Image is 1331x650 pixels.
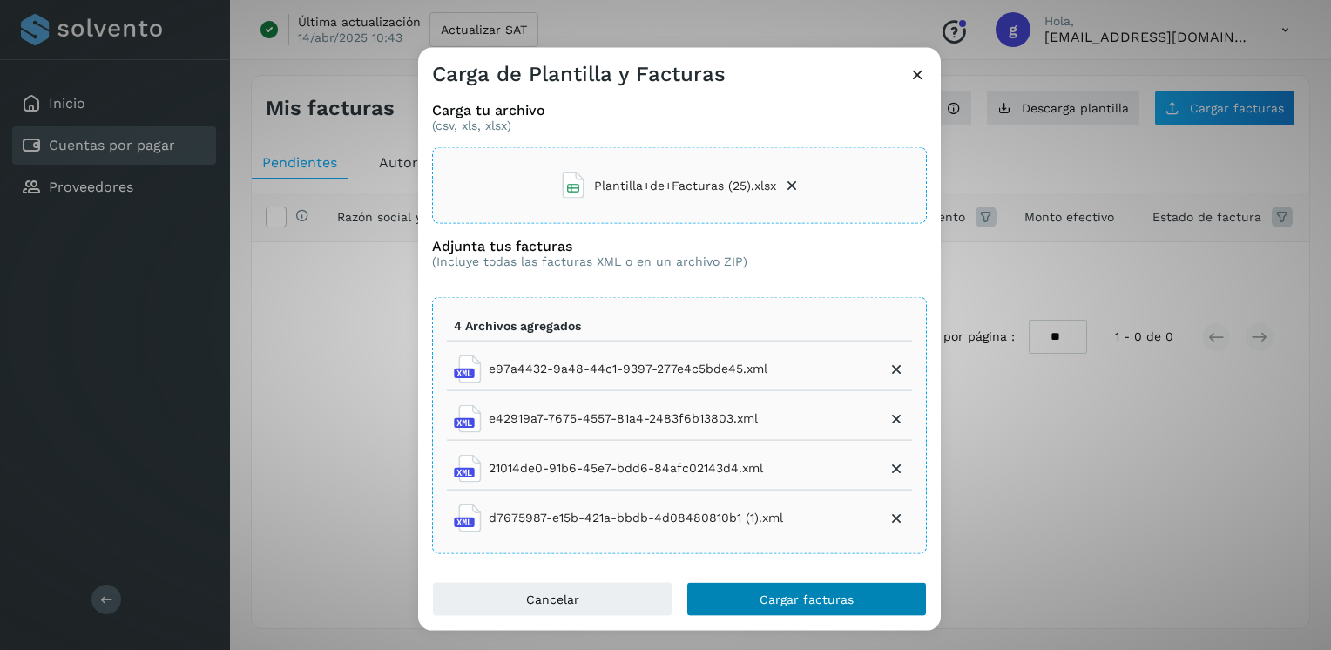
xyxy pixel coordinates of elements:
span: Cancelar [526,592,579,605]
p: 4 Archivos agregados [454,319,581,334]
p: (csv, xls, xlsx) [432,118,927,133]
span: e42919a7-7675-4557-81a4-2483f6b13803.xml [489,410,758,428]
span: Cargar facturas [760,592,854,605]
h3: Carga tu archivo [432,102,927,118]
h3: Carga de Plantilla y Facturas [432,62,726,87]
span: Plantilla+de+Facturas (25).xlsx [594,176,776,194]
span: e97a4432-9a48-44c1-9397-277e4c5bde45.xml [489,360,767,378]
button: Cancelar [432,581,672,616]
p: (Incluye todas las facturas XML o en un archivo ZIP) [432,254,747,269]
span: d7675987-e15b-421a-bbdb-4d08480810b1 (1).xml [489,509,783,527]
h3: Adjunta tus facturas [432,238,747,254]
span: 21014de0-91b6-45e7-bdd6-84afc02143d4.xml [489,459,763,477]
button: Cargar facturas [686,581,927,616]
